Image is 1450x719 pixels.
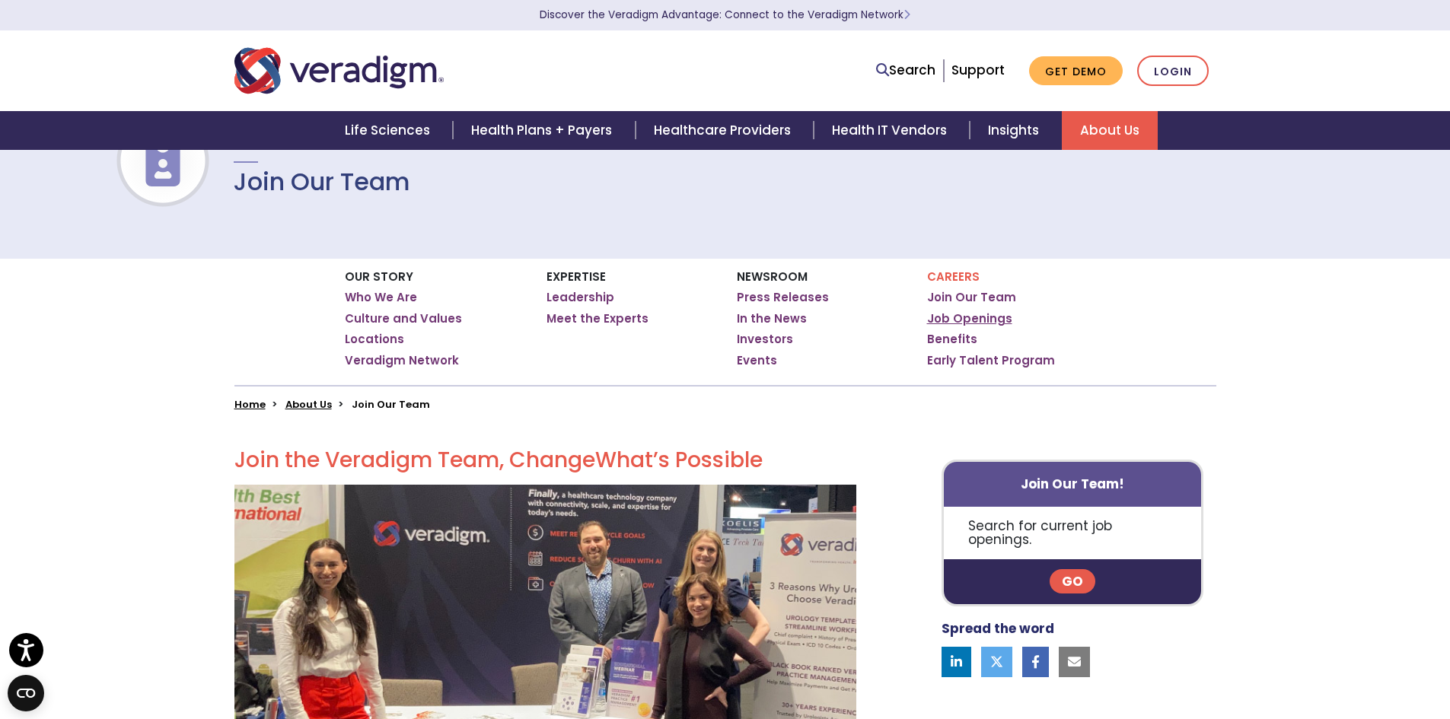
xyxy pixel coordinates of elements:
[345,353,459,368] a: Veradigm Network
[737,332,793,347] a: Investors
[636,111,814,150] a: Healthcare Providers
[737,353,777,368] a: Events
[540,8,910,22] a: Discover the Veradigm Advantage: Connect to the Veradigm NetworkLearn More
[327,111,453,150] a: Life Sciences
[234,167,410,196] h1: Join Our Team
[814,111,970,150] a: Health IT Vendors
[737,290,829,305] a: Press Releases
[234,46,444,96] img: Veradigm logo
[1021,475,1124,493] strong: Join Our Team!
[547,311,649,326] a: Meet the Experts
[944,507,1202,559] p: Search for current job openings.
[234,447,856,473] h2: Join the Veradigm Team, Change
[876,60,935,81] a: Search
[547,290,614,305] a: Leadership
[8,675,44,711] button: Open CMP widget
[345,311,462,326] a: Culture and Values
[1029,56,1123,86] a: Get Demo
[453,111,635,150] a: Health Plans + Payers
[927,353,1055,368] a: Early Talent Program
[345,332,404,347] a: Locations
[1137,56,1209,87] a: Login
[737,311,807,326] a: In the News
[1050,569,1095,593] a: Go
[1062,111,1158,150] a: About Us
[903,8,910,22] span: Learn More
[285,397,332,412] a: About Us
[345,290,417,305] a: Who We Are
[927,290,1016,305] a: Join Our Team
[942,619,1054,638] strong: Spread the word
[595,445,763,475] span: What’s Possible
[951,61,1005,79] a: Support
[234,397,266,412] a: Home
[927,332,977,347] a: Benefits
[970,111,1062,150] a: Insights
[927,311,1012,326] a: Job Openings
